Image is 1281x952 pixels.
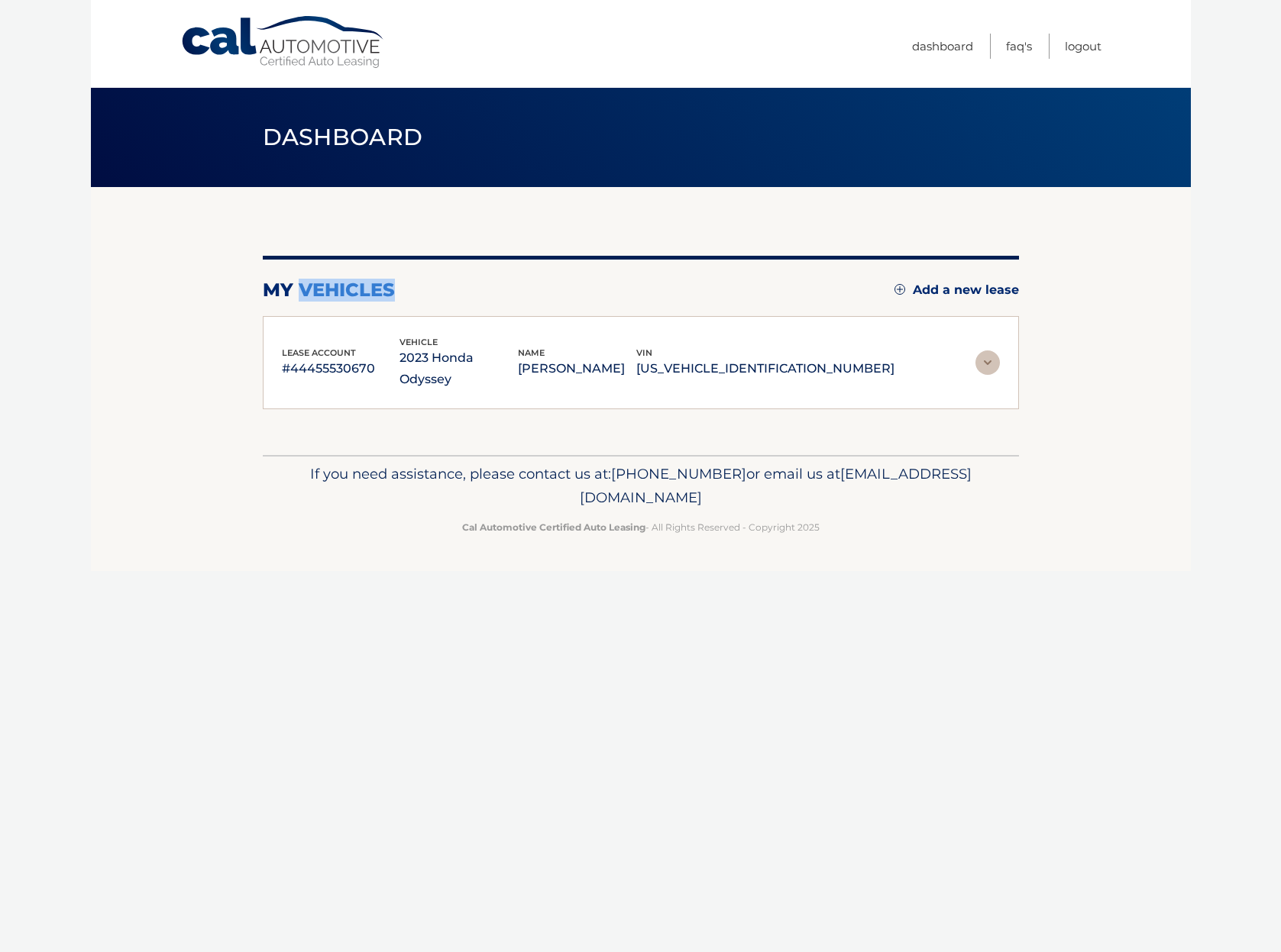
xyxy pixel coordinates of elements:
p: [PERSON_NAME] [518,358,636,379]
a: FAQ's [1006,34,1032,59]
img: accordion-rest.svg [975,350,1000,375]
span: vehicle [400,337,438,347]
a: Add a new lease [894,282,1019,298]
p: If you need assistance, please contact us at: or email us at [273,462,1009,511]
p: - All Rights Reserved - Copyright 2025 [273,519,1009,535]
p: #44455530670 [282,358,400,379]
strong: Cal Automotive Certified Auto Leasing [462,521,645,533]
span: lease account [282,347,356,358]
h2: my vehicles [263,279,395,302]
span: vin [636,347,652,358]
p: 2023 Honda Odyssey [400,347,518,390]
a: Logout [1065,34,1101,59]
a: Dashboard [912,34,973,59]
span: [PHONE_NUMBER] [611,465,746,482]
img: add.svg [894,284,905,295]
span: Dashboard [263,123,423,151]
span: name [518,347,545,358]
a: Cal Automotive [180,15,387,69]
p: [US_VEHICLE_IDENTIFICATION_NUMBER] [636,358,894,379]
